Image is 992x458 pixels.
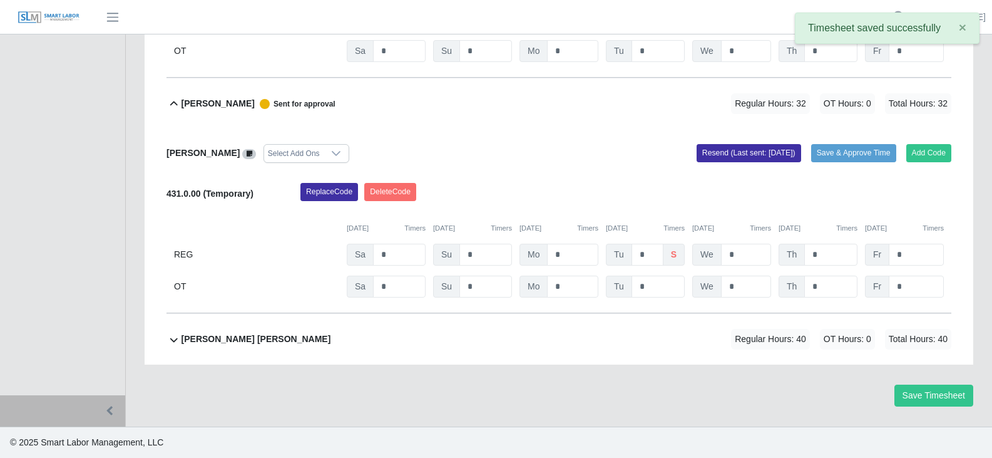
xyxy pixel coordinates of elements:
[404,223,426,234] button: Timers
[364,183,416,200] button: DeleteCode
[519,40,548,62] span: Mo
[865,276,889,298] span: Fr
[779,40,805,62] span: Th
[865,223,944,234] div: [DATE]
[731,329,810,350] span: Regular Hours: 40
[182,333,331,346] b: [PERSON_NAME] [PERSON_NAME]
[242,148,256,158] a: View/Edit Notes
[836,223,857,234] button: Timers
[906,144,952,162] button: Add Code
[347,40,374,62] span: Sa
[347,244,374,266] span: Sa
[923,223,944,234] button: Timers
[166,314,951,365] button: [PERSON_NAME] [PERSON_NAME] Regular Hours: 40 OT Hours: 0 Total Hours: 40
[264,145,324,162] div: Select Add Ons
[519,223,598,234] div: [DATE]
[914,11,986,24] a: [PERSON_NAME]
[433,244,460,266] span: Su
[606,276,632,298] span: Tu
[433,40,460,62] span: Su
[166,148,240,158] b: [PERSON_NAME]
[885,329,951,350] span: Total Hours: 40
[300,183,358,200] button: ReplaceCode
[663,223,685,234] button: Timers
[18,11,80,24] img: SLM Logo
[820,93,875,114] span: OT Hours: 0
[959,20,966,34] span: ×
[865,244,889,266] span: Fr
[692,244,722,266] span: We
[491,223,512,234] button: Timers
[820,329,875,350] span: OT Hours: 0
[433,276,460,298] span: Su
[697,144,801,162] button: Resend (Last sent: [DATE])
[519,276,548,298] span: Mo
[10,437,163,447] span: © 2025 Smart Labor Management, LLC
[174,40,339,62] div: OT
[795,13,979,44] div: Timesheet saved successfully
[166,189,253,199] b: 431.0.00 (Temporary)
[174,244,339,266] div: REG
[692,223,771,234] div: [DATE]
[519,244,548,266] span: Mo
[779,223,857,234] div: [DATE]
[606,244,632,266] span: Tu
[606,40,632,62] span: Tu
[779,244,805,266] span: Th
[779,276,805,298] span: Th
[692,276,722,298] span: We
[255,99,335,109] span: Sent for approval
[692,40,722,62] span: We
[182,97,255,110] b: [PERSON_NAME]
[606,223,685,234] div: [DATE]
[865,40,889,62] span: Fr
[174,276,339,298] div: OT
[750,223,771,234] button: Timers
[347,223,426,234] div: [DATE]
[811,144,896,162] button: Save & Approve Time
[166,78,951,129] button: [PERSON_NAME] Sent for approval Regular Hours: 32 OT Hours: 0 Total Hours: 32
[894,385,973,407] button: Save Timesheet
[731,93,810,114] span: Regular Hours: 32
[347,276,374,298] span: Sa
[671,248,677,261] b: s
[885,93,951,114] span: Total Hours: 32
[577,223,598,234] button: Timers
[433,223,512,234] div: [DATE]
